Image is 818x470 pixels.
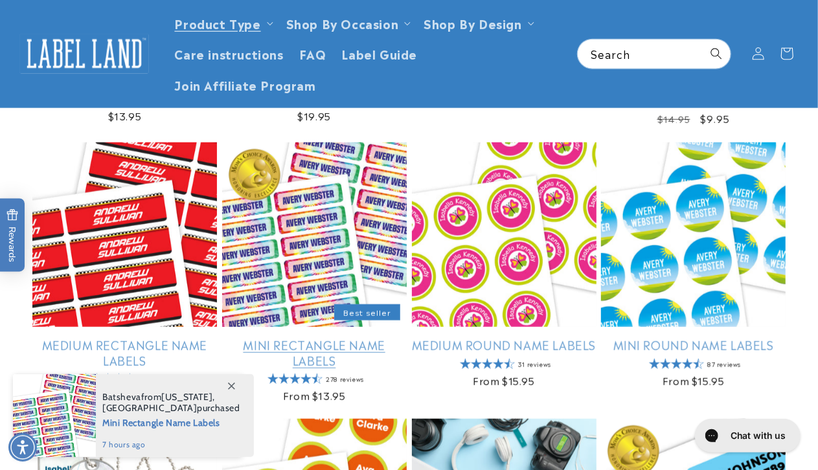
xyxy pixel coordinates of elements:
span: [GEOGRAPHIC_DATA] [102,402,197,414]
a: Shop By Design [424,14,521,32]
a: Medium Round Name Labels [412,337,596,352]
span: Care instructions [175,46,284,61]
div: Accessibility Menu [8,433,37,462]
span: [US_STATE] [161,391,212,403]
a: Label Guide [334,38,426,69]
button: Search [702,39,731,68]
a: Product Type [175,14,261,32]
span: Label Guide [342,46,418,61]
span: Join Affiliate Program [175,77,316,92]
a: FAQ [291,38,334,69]
summary: Shop By Occasion [278,8,416,38]
span: from , purchased [102,392,240,414]
span: 7 hours ago [102,439,240,451]
span: Mini Rectangle Name Labels [102,414,240,430]
summary: Shop By Design [416,8,539,38]
summary: Product Type [167,8,278,38]
iframe: Sign Up via Text for Offers [10,366,164,405]
iframe: Gorgias live chat messenger [688,414,805,457]
img: Label Land [19,34,149,74]
a: Care instructions [167,38,291,69]
a: Medium Rectangle Name Labels [32,337,217,368]
span: FAQ [299,46,326,61]
a: Join Affiliate Program [167,69,324,100]
span: Shop By Occasion [286,16,399,30]
a: Mini Round Name Labels [601,337,786,352]
a: Label Land [15,28,154,78]
span: Rewards [6,209,19,263]
a: Mini Rectangle Name Labels [222,337,407,368]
